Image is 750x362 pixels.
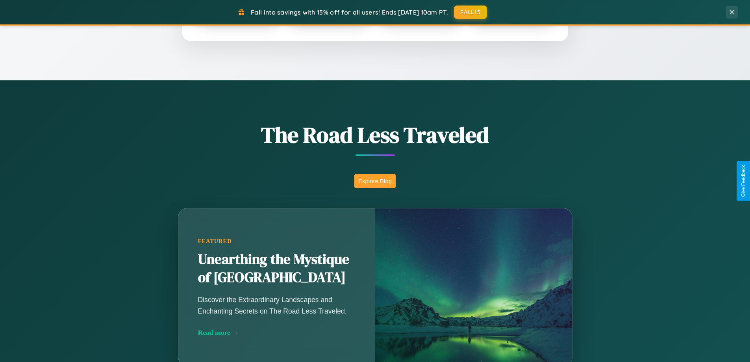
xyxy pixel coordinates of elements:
span: Fall into savings with 15% off for all users! Ends [DATE] 10am PT. [251,8,448,16]
div: Featured [198,238,356,245]
h1: The Road Less Traveled [139,120,611,150]
div: Give Feedback [741,165,746,197]
p: Discover the Extraordinary Landscapes and Enchanting Secrets on The Road Less Traveled. [198,294,356,316]
button: Explore Blog [354,174,396,188]
h2: Unearthing the Mystique of [GEOGRAPHIC_DATA] [198,251,356,287]
button: FALL15 [454,6,487,19]
div: Read more → [198,329,356,337]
